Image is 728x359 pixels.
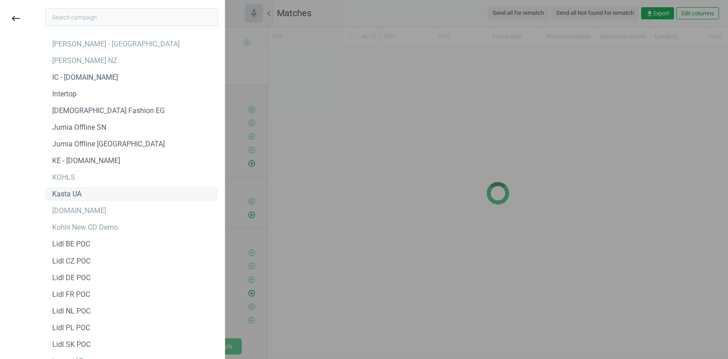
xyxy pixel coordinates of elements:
[52,39,180,49] div: [PERSON_NAME] - [GEOGRAPHIC_DATA]
[52,306,90,316] div: Lidl NL POC
[52,239,90,249] div: Lidl BE POC
[52,73,118,82] div: IC - [DOMAIN_NAME]
[52,206,106,216] div: [DOMAIN_NAME]
[52,223,118,232] div: Kohls New CD Demo
[10,13,21,24] i: keyboard_backspace
[52,173,75,182] div: KOHLS
[52,323,90,333] div: Lidl PL POC
[52,89,77,99] div: Intertop
[52,56,118,66] div: [PERSON_NAME] NZ
[52,139,165,149] div: Jumia Offline [GEOGRAPHIC_DATA]
[52,273,90,283] div: Lidl DE POC
[5,8,26,29] button: keyboard_backspace
[52,340,90,350] div: Lidl SK POC
[52,106,165,116] div: [DEMOGRAPHIC_DATA] Fashion EG
[45,8,218,26] input: Search campaign
[52,290,90,300] div: Lidl FR POC
[52,156,120,166] div: KE - [DOMAIN_NAME]
[52,256,90,266] div: Lidl CZ POC
[52,123,106,132] div: Jumia Offline SN
[52,189,81,199] div: Kasta UA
